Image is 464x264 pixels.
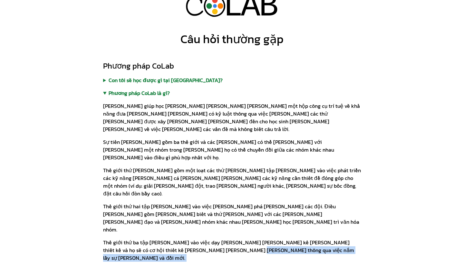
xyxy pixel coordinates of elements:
[103,166,361,197] p: Thế giới thứ [PERSON_NAME] gồm một loạt các thử [PERSON_NAME] tập [PERSON_NAME] vào việc phát tri...
[103,61,361,71] div: Phương pháp CoLab
[103,89,361,97] summary: Phương pháp CoLab là gì?
[103,102,361,133] p: [PERSON_NAME] giúp học [PERSON_NAME] [PERSON_NAME] [PERSON_NAME] một hộp công cụ trí tuệ về khả n...
[103,76,361,84] summary: Con tôi sẽ học được gì tại [GEOGRAPHIC_DATA]?
[103,239,361,262] p: Thế giới thứ ba tập [PERSON_NAME] vào việc dạy [PERSON_NAME] [PERSON_NAME] kế [PERSON_NAME] thiết...
[103,203,361,233] p: Thế giới thứ hai tập [PERSON_NAME] vào việc [PERSON_NAME] phá [PERSON_NAME] các đội. Điều [PERSON...
[103,138,361,161] p: Sự tiến [PERSON_NAME] gồm ba thế giới và các [PERSON_NAME] có thể [PERSON_NAME] với [PERSON_NAME]...
[180,33,284,45] div: Câu hỏi thường gặp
